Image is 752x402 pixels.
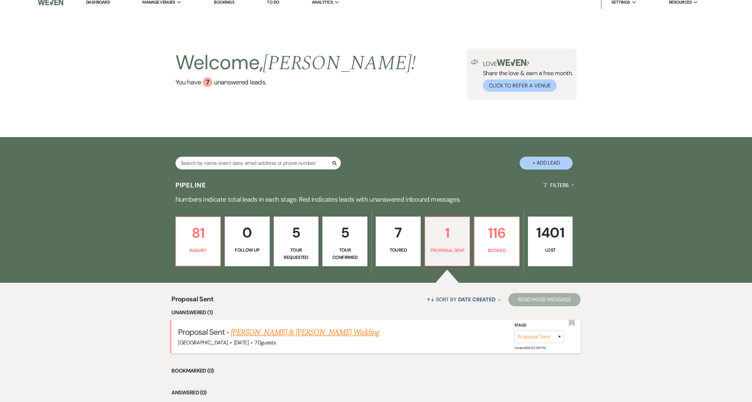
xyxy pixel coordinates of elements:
p: Love ? [483,59,573,67]
li: Answered (0) [171,388,581,397]
a: 5Tour Requested [274,217,319,266]
a: 1401Lost [528,217,573,266]
a: 7Toured [376,217,421,266]
p: 0 [229,222,265,244]
p: Booked [479,247,515,254]
p: 81 [180,222,216,244]
li: Bookmarked (0) [171,367,581,375]
button: + Add Lead [520,157,573,170]
img: weven-logo-green.svg [497,59,526,66]
p: 1401 [532,222,569,244]
p: 7 [380,222,416,244]
p: 5 [327,222,363,244]
div: Share the love & earn a free month. [479,59,573,92]
li: Unanswered (1) [171,308,581,317]
a: 0Follow Up [225,217,270,266]
p: Proposal Sent [429,247,466,254]
a: You have 7 unanswered leads. [175,77,416,87]
a: 81Inquiry [175,217,221,266]
span: Created: [DATE] 11:10 PM [514,346,545,350]
span: Date Created [458,296,495,303]
span: [PERSON_NAME] ! [263,48,416,78]
button: Sort By Date Created [424,291,503,308]
button: Send Mass Message [508,293,581,306]
a: 116Booked [474,217,520,266]
span: Proposal Sent [171,294,213,308]
p: Lost [532,246,569,254]
p: Numbers indicate total leads in each stage. Red indicates leads with unanswered inbound messages. [138,194,614,205]
span: [DATE] [234,339,249,346]
span: 70 guests [255,339,276,346]
p: 1 [429,222,466,244]
h2: Welcome, [175,49,416,77]
button: Filters [540,176,577,194]
a: 5Tour Confirmed [322,217,367,266]
p: Inquiry [180,247,216,254]
p: Toured [380,246,416,254]
img: loud-speaker-illustration.svg [471,59,479,65]
p: Follow Up [229,246,265,254]
span: Proposal Sent [178,327,225,337]
div: 7 [203,77,212,87]
p: Tour Confirmed [327,246,363,261]
button: Click to Refer a Venue [483,79,557,92]
span: [GEOGRAPHIC_DATA] [178,339,228,346]
input: Search by name, event date, email address or phone number [175,157,341,170]
a: 1Proposal Sent [425,217,470,266]
label: Stage: [514,322,564,329]
p: 116 [479,222,515,244]
h3: Pipeline [175,180,207,190]
p: 5 [278,222,314,244]
span: ↑↓ [427,296,435,303]
a: [PERSON_NAME] & [PERSON_NAME] Wedding [231,327,379,338]
p: Tour Requested [278,246,314,261]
